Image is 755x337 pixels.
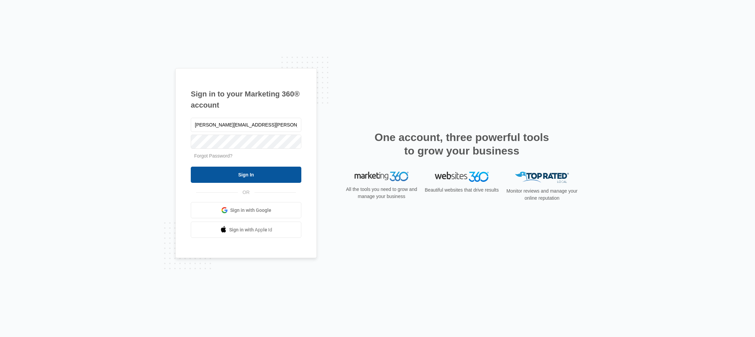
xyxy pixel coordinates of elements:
[11,11,16,16] img: logo_orange.svg
[18,39,24,45] img: tab_domain_overview_orange.svg
[191,118,301,132] input: Email
[191,167,301,183] input: Sign In
[74,40,114,44] div: Keywords by Traffic
[67,39,72,45] img: tab_keywords_by_traffic_grey.svg
[230,207,271,214] span: Sign in with Google
[238,189,254,196] span: OR
[26,40,60,44] div: Domain Overview
[18,18,74,23] div: Domain: [DOMAIN_NAME]
[229,226,272,233] span: Sign in with Apple Id
[194,153,233,159] a: Forgot Password?
[504,188,580,202] p: Monitor reviews and manage your online reputation
[344,186,419,200] p: All the tools you need to grow and manage your business
[11,18,16,23] img: website_grey.svg
[372,131,551,158] h2: One account, three powerful tools to grow your business
[515,172,569,183] img: Top Rated Local
[435,172,489,181] img: Websites 360
[191,202,301,218] a: Sign in with Google
[19,11,33,16] div: v 4.0.25
[355,172,409,181] img: Marketing 360
[191,88,301,111] h1: Sign in to your Marketing 360® account
[191,222,301,238] a: Sign in with Apple Id
[424,187,500,194] p: Beautiful websites that drive results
